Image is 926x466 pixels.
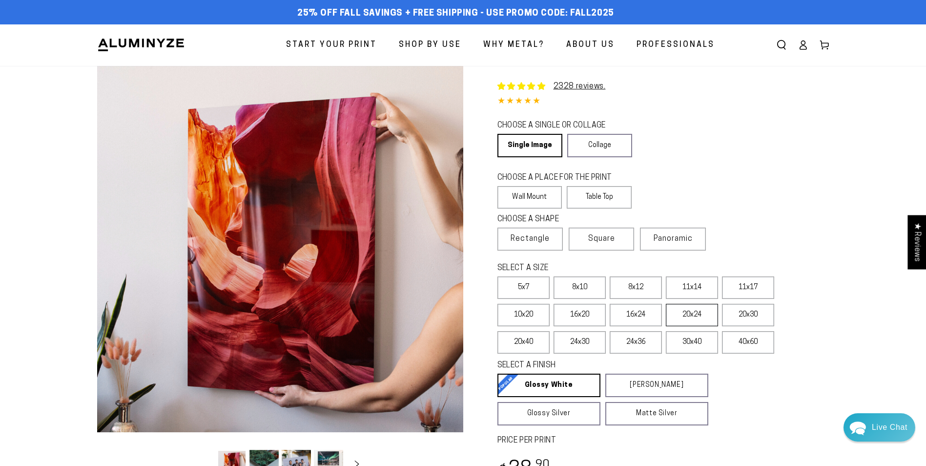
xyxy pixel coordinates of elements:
label: Wall Mount [497,186,562,209]
span: Panoramic [654,235,693,243]
label: 24x30 [554,331,606,354]
div: Click to open Judge.me floating reviews tab [907,215,926,269]
legend: CHOOSE A PLACE FOR THE PRINT [497,172,623,184]
legend: SELECT A SIZE [497,263,693,274]
label: 24x36 [610,331,662,354]
span: Shop By Use [399,38,461,52]
legend: CHOOSE A SHAPE [497,214,624,225]
label: 30x40 [666,331,718,354]
label: Table Top [567,186,632,209]
legend: CHOOSE A SINGLE OR COLLAGE [497,120,623,131]
label: 8x12 [610,276,662,299]
label: 20x40 [497,331,550,354]
a: 2328 reviews. [554,83,606,90]
span: Square [588,233,615,245]
legend: SELECT A FINISH [497,360,685,371]
label: 8x10 [554,276,606,299]
div: Contact Us Directly [872,413,907,442]
label: 20x30 [722,304,774,326]
a: Shop By Use [391,32,469,58]
a: Glossy Silver [497,402,600,425]
span: About Us [566,38,615,52]
a: Start Your Print [279,32,384,58]
a: Professionals [629,32,722,58]
summary: Search our site [771,34,792,56]
div: Chat widget toggle [844,413,915,442]
span: Professionals [637,38,715,52]
a: Collage [567,134,632,157]
a: [PERSON_NAME] [605,374,708,397]
label: 11x17 [722,276,774,299]
label: PRICE PER PRINT [497,435,829,446]
label: 20x24 [666,304,718,326]
label: 10x20 [497,304,550,326]
label: 16x20 [554,304,606,326]
label: 5x7 [497,276,550,299]
span: 25% off FALL Savings + Free Shipping - Use Promo Code: FALL2025 [297,8,614,19]
a: Glossy White [497,374,600,397]
div: 4.85 out of 5.0 stars [497,95,829,109]
label: 16x24 [610,304,662,326]
a: Single Image [497,134,562,157]
span: Start Your Print [286,38,377,52]
a: Matte Silver [605,402,708,425]
span: Why Metal? [483,38,544,52]
label: 11x14 [666,276,718,299]
label: 40x60 [722,331,774,354]
span: Rectangle [511,233,550,245]
a: Why Metal? [476,32,552,58]
img: Aluminyze [97,38,185,52]
a: About Us [559,32,622,58]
